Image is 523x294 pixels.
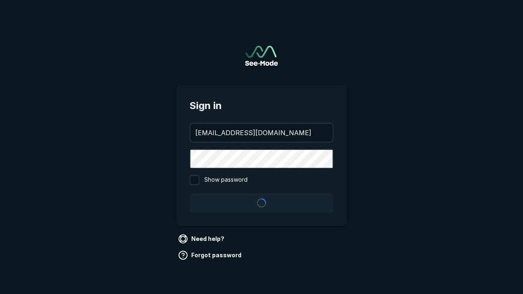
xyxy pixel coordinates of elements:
img: See-Mode Logo [245,46,278,66]
a: Forgot password [177,249,245,262]
a: Need help? [177,232,228,245]
span: Sign in [190,98,333,113]
a: Go to sign in [245,46,278,66]
span: Show password [204,175,248,185]
input: your@email.com [190,124,333,142]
